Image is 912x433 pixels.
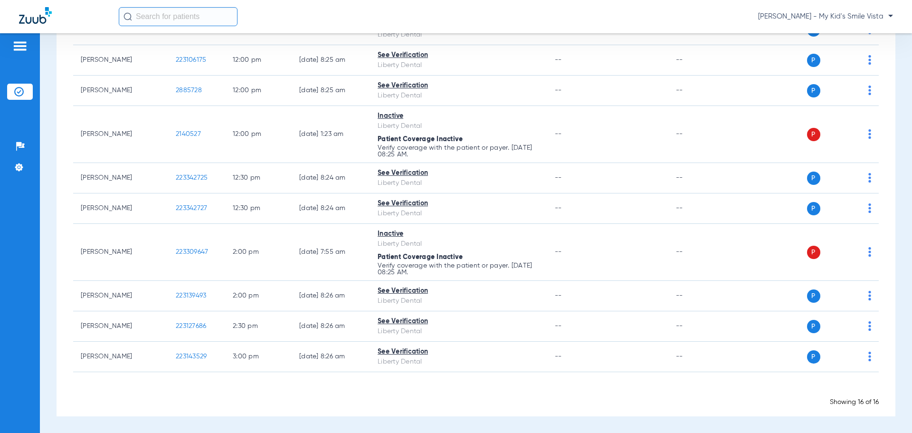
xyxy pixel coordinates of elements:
span: -- [555,174,562,181]
img: hamburger-icon [12,40,28,52]
td: [DATE] 8:25 AM [292,76,370,106]
div: Liberty Dental [378,209,540,219]
img: Zuub Logo [19,7,52,24]
td: [DATE] 1:23 AM [292,106,370,163]
div: Liberty Dental [378,60,540,70]
div: Inactive [378,111,540,121]
td: [PERSON_NAME] [73,224,168,281]
span: Showing 16 of 16 [830,399,879,405]
span: 223342727 [176,205,207,212]
div: Liberty Dental [378,357,540,367]
span: -- [555,131,562,137]
td: [PERSON_NAME] [73,281,168,311]
td: 3:00 PM [225,342,292,372]
td: [DATE] 8:24 AM [292,163,370,193]
td: [PERSON_NAME] [73,342,168,372]
div: See Verification [378,168,540,178]
span: 2140527 [176,131,201,137]
td: 2:00 PM [225,281,292,311]
td: [PERSON_NAME] [73,45,168,76]
span: -- [555,249,562,255]
span: 223342725 [176,174,208,181]
p: Verify coverage with the patient or payer. [DATE] 08:25 AM. [378,262,540,276]
img: group-dot-blue.svg [868,291,871,300]
span: 223106175 [176,57,206,63]
p: Verify coverage with the patient or payer. [DATE] 08:25 AM. [378,144,540,158]
td: 2:30 PM [225,311,292,342]
td: 12:00 PM [225,45,292,76]
td: -- [668,224,732,281]
td: -- [668,193,732,224]
div: See Verification [378,199,540,209]
td: -- [668,45,732,76]
td: -- [668,311,732,342]
td: [DATE] 8:26 AM [292,342,370,372]
span: P [807,202,820,215]
span: P [807,289,820,303]
img: group-dot-blue.svg [868,129,871,139]
img: group-dot-blue.svg [868,86,871,95]
img: group-dot-blue.svg [868,321,871,331]
span: Patient Coverage Inactive [378,254,463,260]
td: [DATE] 7:55 AM [292,224,370,281]
td: [DATE] 8:24 AM [292,193,370,224]
span: 223127686 [176,323,206,329]
input: Search for patients [119,7,237,26]
span: Patient Coverage Inactive [378,136,463,143]
img: group-dot-blue.svg [868,203,871,213]
td: [PERSON_NAME] [73,163,168,193]
img: group-dot-blue.svg [868,247,871,257]
img: Search Icon [123,12,132,21]
td: 12:00 PM [225,76,292,106]
iframe: Chat Widget [864,387,912,433]
td: [PERSON_NAME] [73,311,168,342]
div: See Verification [378,317,540,327]
td: -- [668,106,732,163]
td: [PERSON_NAME] [73,106,168,163]
img: group-dot-blue.svg [868,55,871,65]
td: -- [668,76,732,106]
div: Liberty Dental [378,327,540,337]
div: Inactive [378,229,540,239]
td: -- [668,281,732,311]
span: -- [555,292,562,299]
span: -- [555,87,562,94]
span: P [807,54,820,67]
span: P [807,128,820,141]
div: See Verification [378,81,540,91]
td: -- [668,342,732,372]
td: [DATE] 8:26 AM [292,311,370,342]
span: 223139493 [176,292,206,299]
span: 223309647 [176,249,208,255]
div: Liberty Dental [378,178,540,188]
span: 2885728 [176,87,202,94]
span: -- [555,353,562,360]
span: P [807,320,820,333]
div: Liberty Dental [378,296,540,306]
td: [DATE] 8:25 AM [292,45,370,76]
span: P [807,84,820,97]
span: -- [555,205,562,212]
img: group-dot-blue.svg [868,173,871,183]
td: [PERSON_NAME] [73,76,168,106]
span: P [807,172,820,185]
td: -- [668,163,732,193]
div: Liberty Dental [378,121,540,131]
td: 12:30 PM [225,163,292,193]
div: See Verification [378,50,540,60]
span: [PERSON_NAME] - My Kid's Smile Vista [758,12,893,21]
span: P [807,350,820,364]
td: [PERSON_NAME] [73,193,168,224]
td: [DATE] 8:26 AM [292,281,370,311]
td: 2:00 PM [225,224,292,281]
span: -- [555,323,562,329]
td: 12:00 PM [225,106,292,163]
img: group-dot-blue.svg [868,352,871,361]
span: P [807,246,820,259]
div: Liberty Dental [378,239,540,249]
div: Liberty Dental [378,30,540,40]
span: 223143529 [176,353,207,360]
div: See Verification [378,347,540,357]
td: 12:30 PM [225,193,292,224]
